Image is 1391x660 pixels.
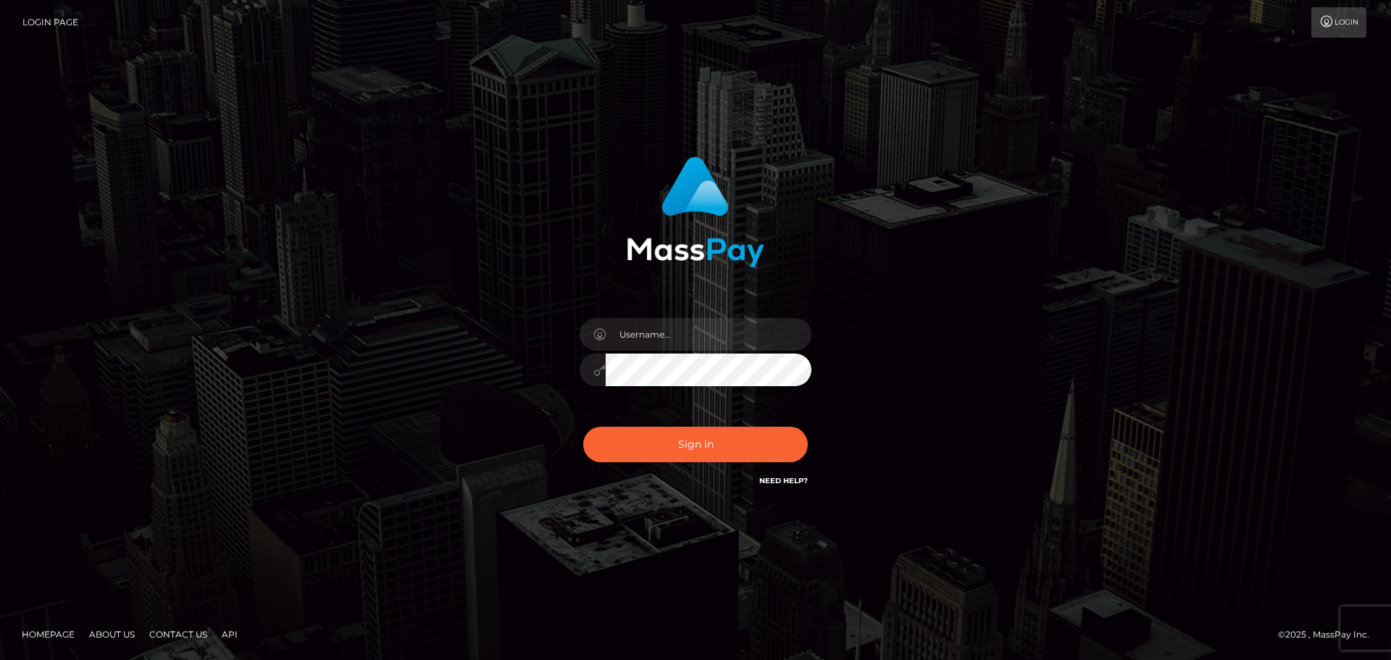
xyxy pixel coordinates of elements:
a: About Us [83,623,141,646]
a: API [216,623,243,646]
div: © 2025 , MassPay Inc. [1278,627,1380,643]
img: MassPay Login [627,156,764,267]
a: Login Page [22,7,78,38]
input: Username... [606,318,811,351]
a: Login [1311,7,1366,38]
button: Sign in [583,427,808,462]
a: Need Help? [759,476,808,485]
a: Contact Us [143,623,213,646]
a: Homepage [16,623,80,646]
